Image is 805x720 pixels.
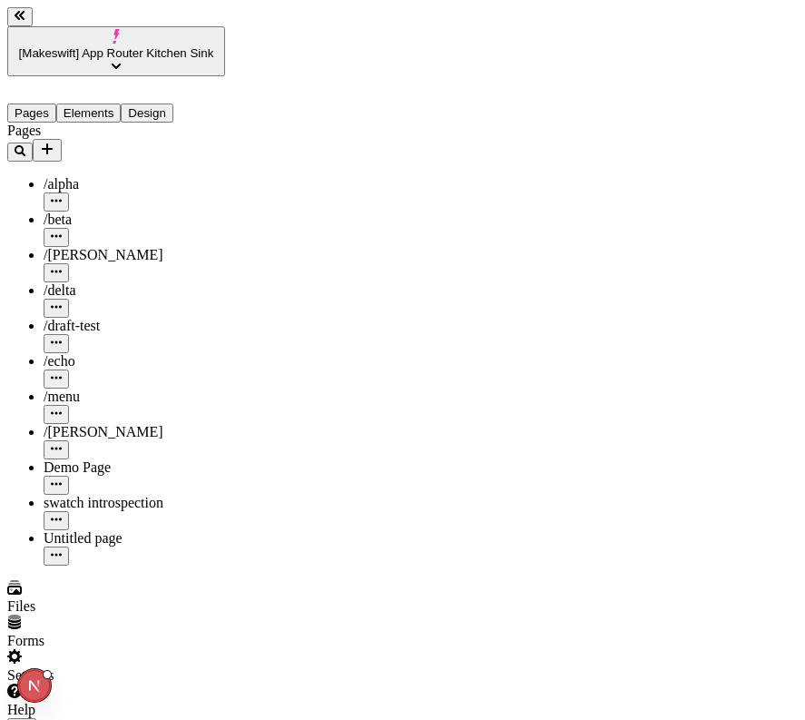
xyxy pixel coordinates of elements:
div: Settings [7,667,225,684]
button: Design [121,104,173,123]
div: Pages [7,123,225,139]
div: /[PERSON_NAME] [44,247,225,263]
div: Help [7,702,225,718]
p: Cookie Test Route [7,15,265,31]
button: Add new [33,139,62,162]
div: /alpha [44,176,225,192]
div: Files [7,598,225,615]
div: /echo [44,353,225,370]
div: Forms [7,633,225,649]
div: /draft-test [44,318,225,334]
div: swatch introspection [44,495,225,511]
div: Demo Page [44,459,225,476]
button: Elements [56,104,122,123]
div: /delta [44,282,225,299]
div: /beta [44,212,225,228]
button: [Makeswift] App Router Kitchen Sink [7,26,225,76]
span: [Makeswift] App Router Kitchen Sink [19,46,214,60]
div: Untitled page [44,530,225,547]
div: /[PERSON_NAME] [44,424,225,440]
button: Pages [7,104,56,123]
div: /menu [44,389,225,405]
